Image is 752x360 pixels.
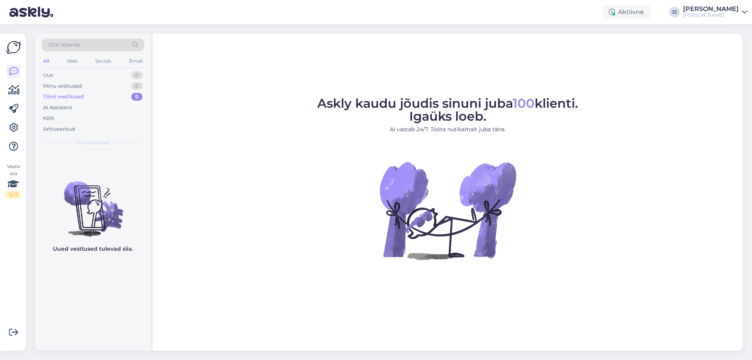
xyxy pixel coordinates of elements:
[43,104,72,112] div: AI Assistent
[53,245,133,253] p: Uued vestlused tulevad siia.
[35,167,150,238] img: No chats
[131,82,143,90] div: 0
[43,82,82,90] div: Minu vestlused
[683,12,739,18] div: [PERSON_NAME]
[6,191,20,198] div: 2 / 3
[6,40,21,55] img: Askly Logo
[43,71,53,79] div: Uus
[76,139,110,146] span: Tiimi vestlused
[317,125,578,134] p: AI vastab 24/7. Tööta nutikamalt juba täna.
[131,93,143,101] div: 0
[513,96,535,111] span: 100
[669,7,680,18] div: JZ
[49,41,80,49] span: Otsi kliente
[317,96,578,124] span: Askly kaudu jõudis sinuni juba klienti. Igaüks loeb.
[94,56,113,66] div: Socials
[65,56,79,66] div: Web
[128,56,144,66] div: Email
[43,125,75,133] div: Arhiveeritud
[683,6,739,12] div: [PERSON_NAME]
[43,93,84,101] div: Tiimi vestlused
[683,6,747,18] a: [PERSON_NAME][PERSON_NAME]
[131,71,143,79] div: 0
[602,5,650,19] div: Aktiivne
[377,140,518,281] img: No Chat active
[6,163,20,198] div: Vaata siia
[42,56,51,66] div: All
[43,114,54,122] div: Kõik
